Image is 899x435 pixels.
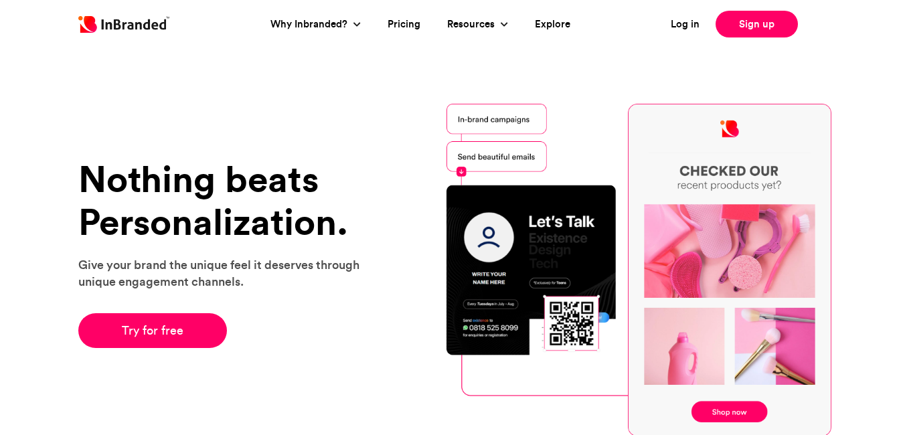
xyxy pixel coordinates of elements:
[78,256,376,290] p: Give your brand the unique feel it deserves through unique engagement channels.
[78,158,376,243] h1: Nothing beats Personalization.
[78,16,169,33] img: Inbranded
[78,313,228,348] a: Try for free
[388,17,420,32] a: Pricing
[671,17,700,32] a: Log in
[447,17,498,32] a: Resources
[270,17,351,32] a: Why Inbranded?
[716,11,798,37] a: Sign up
[535,17,570,32] a: Explore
